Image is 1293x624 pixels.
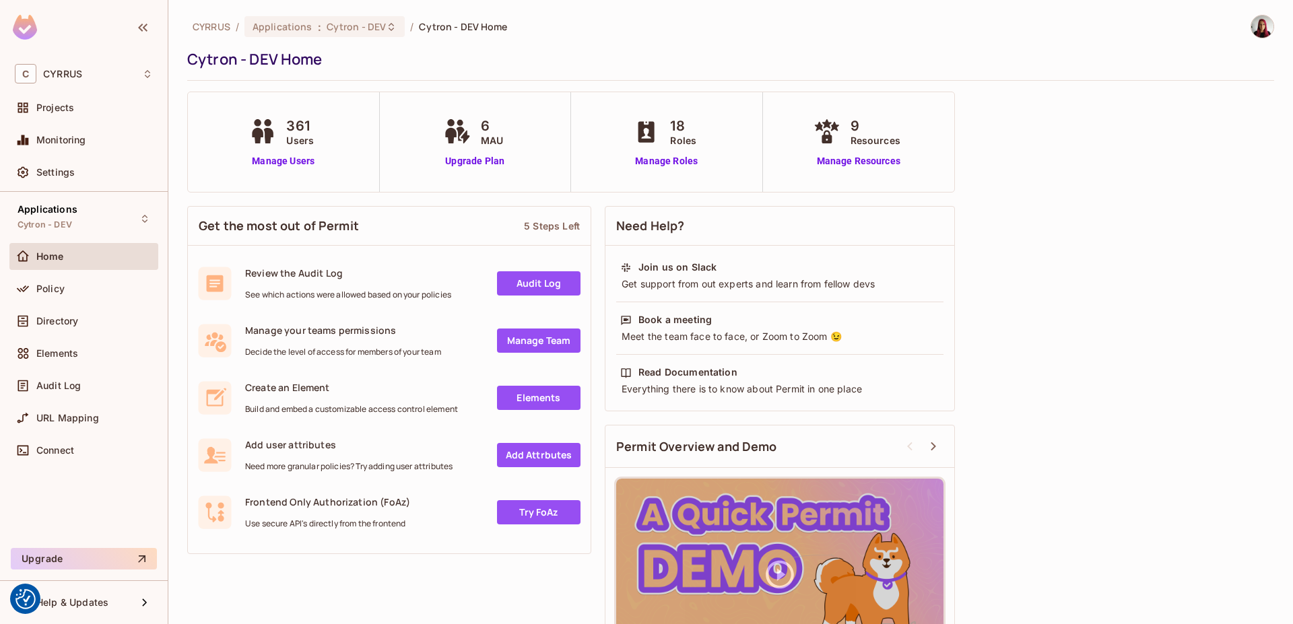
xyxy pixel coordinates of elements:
span: Policy [36,283,65,294]
span: Cytron - DEV [327,20,387,33]
span: Need more granular policies? Try adding user attributes [245,461,453,472]
span: Decide the level of access for members of your team [245,347,441,357]
span: Build and embed a customizable access control element [245,404,458,415]
button: Consent Preferences [15,589,36,609]
span: 6 [481,116,503,136]
div: Get support from out experts and learn from fellow devs [620,277,939,291]
div: Read Documentation [638,366,737,379]
div: 5 Steps Left [524,219,580,232]
div: Join us on Slack [638,261,717,274]
span: Workspace: CYRRUS [43,69,82,79]
a: Manage Resources [810,154,907,168]
div: Meet the team face to face, or Zoom to Zoom 😉 [620,330,939,343]
a: Elements [497,386,581,410]
span: Users [286,133,314,147]
span: Applications [18,204,77,215]
span: See which actions were allowed based on your policies [245,289,451,300]
span: Frontend Only Authorization (FoAz) [245,495,410,508]
img: SReyMgAAAABJRU5ErkJggg== [13,15,37,40]
a: Manage Users [246,154,321,168]
a: Audit Log [497,271,581,296]
div: Cytron - DEV Home [187,49,1267,69]
span: Get the most out of Permit [199,217,359,234]
a: Manage Team [497,328,581,353]
span: MAU [481,133,503,147]
span: Connect [36,445,74,456]
span: C [15,64,36,83]
span: Directory [36,316,78,326]
span: Home [36,251,64,262]
span: Elements [36,348,78,359]
span: : [317,22,322,32]
img: Michaela Sekaninová [1251,15,1273,38]
div: Book a meeting [638,313,712,326]
span: Cytron - DEV [18,219,72,230]
span: Review the Audit Log [245,267,451,279]
span: Roles [670,133,696,147]
span: Projects [36,102,74,113]
span: Applications [253,20,312,33]
span: Use secure API's directly from the frontend [245,518,410,529]
a: Upgrade Plan [440,154,510,168]
span: 18 [670,116,696,136]
a: Try FoAz [497,500,581,524]
span: Monitoring [36,135,86,145]
span: 361 [286,116,314,136]
button: Upgrade [11,548,157,569]
span: Permit Overview and Demo [616,438,777,455]
span: Cytron - DEV Home [419,20,507,33]
span: Settings [36,167,75,178]
a: Manage Roles [630,154,703,168]
li: / [410,20,413,33]
span: the active workspace [193,20,230,33]
span: Manage your teams permissions [245,324,441,337]
span: Audit Log [36,380,81,391]
img: Revisit consent button [15,589,36,609]
span: URL Mapping [36,413,99,423]
div: Everything there is to know about Permit in one place [620,382,939,396]
span: Resources [851,133,900,147]
a: Add Attrbutes [497,443,581,467]
span: Help & Updates [36,597,108,608]
span: 9 [851,116,900,136]
span: Create an Element [245,381,458,394]
li: / [236,20,239,33]
span: Need Help? [616,217,685,234]
span: Add user attributes [245,438,453,451]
